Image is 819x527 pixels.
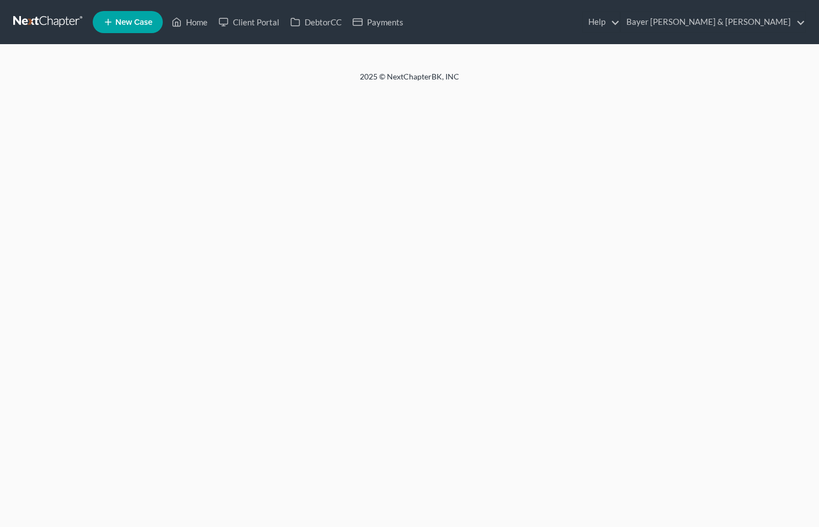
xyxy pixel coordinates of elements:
a: Payments [347,12,409,32]
a: Bayer [PERSON_NAME] & [PERSON_NAME] [621,12,805,32]
a: DebtorCC [285,12,347,32]
a: Client Portal [213,12,285,32]
new-legal-case-button: New Case [93,11,163,33]
div: 2025 © NextChapterBK, INC [95,71,724,91]
a: Help [583,12,620,32]
a: Home [166,12,213,32]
